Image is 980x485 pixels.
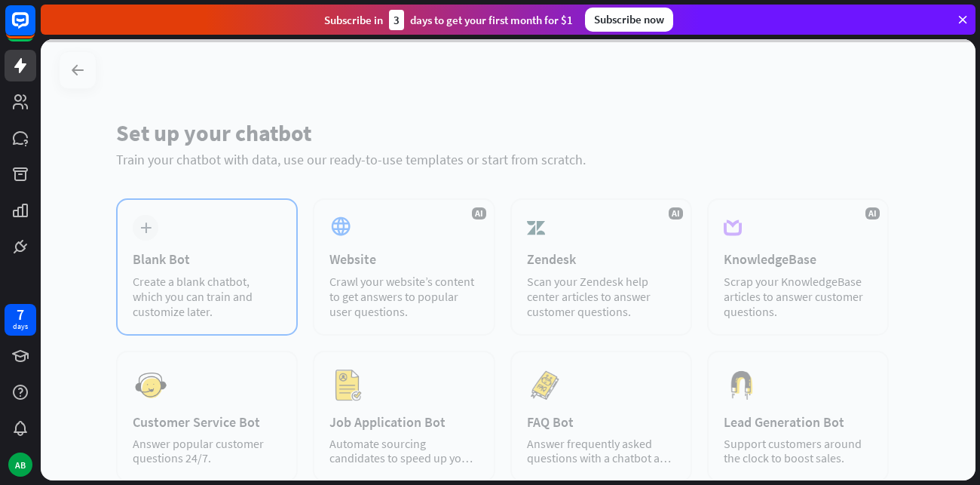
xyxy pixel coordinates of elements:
[17,308,24,321] div: 7
[389,10,404,30] div: 3
[324,10,573,30] div: Subscribe in days to get your first month for $1
[12,6,57,51] button: Open LiveChat chat widget
[5,304,36,336] a: 7 days
[8,453,32,477] div: AB
[13,321,28,332] div: days
[585,8,673,32] div: Subscribe now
